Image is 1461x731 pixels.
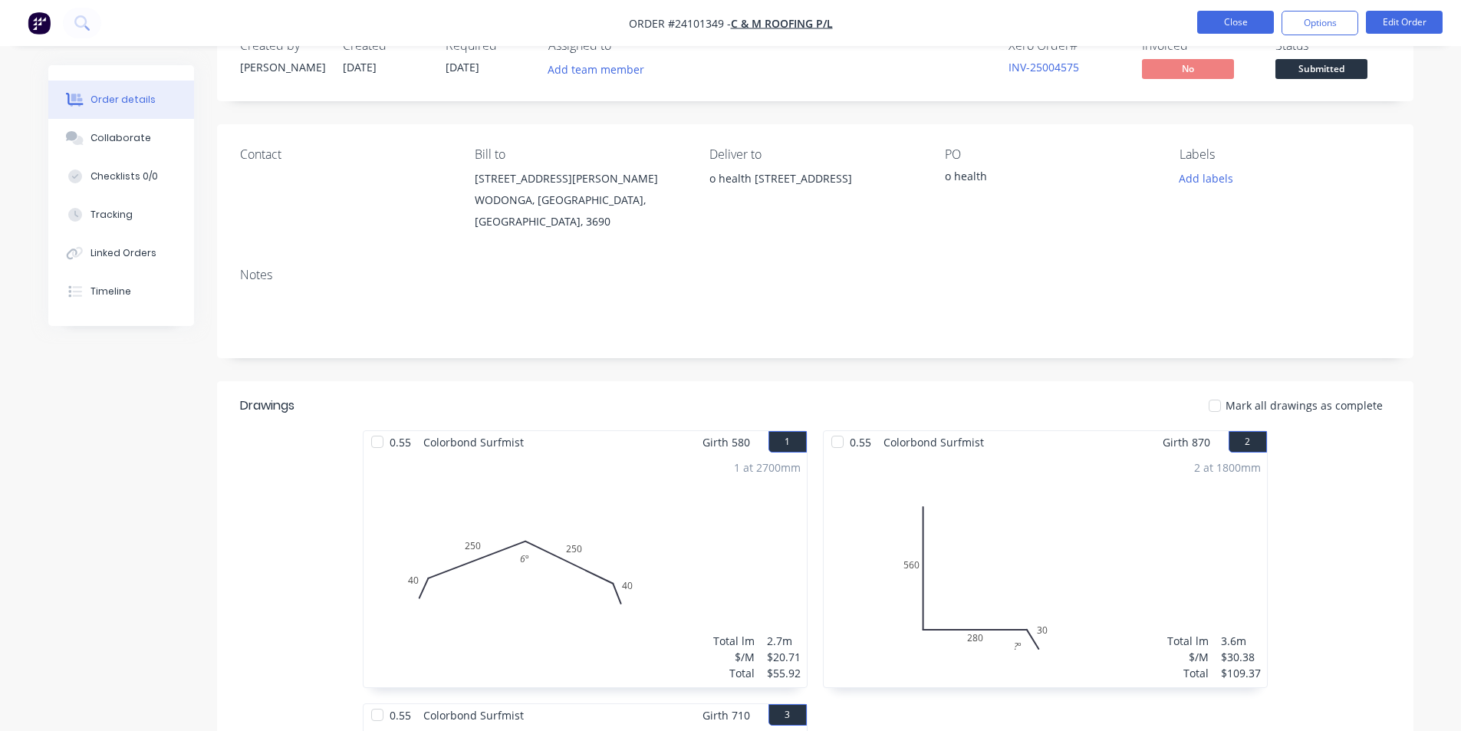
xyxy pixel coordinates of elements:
[446,60,479,74] span: [DATE]
[709,168,920,189] div: o health [STREET_ADDRESS]
[703,431,750,453] span: Girth 580
[1171,168,1242,189] button: Add labels
[240,38,324,53] div: Created by
[1167,665,1209,681] div: Total
[1197,11,1274,34] button: Close
[713,649,755,665] div: $/M
[90,170,158,183] div: Checklists 0/0
[1229,431,1267,453] button: 2
[1275,38,1390,53] div: Status
[1275,59,1367,82] button: Submitted
[824,453,1267,687] div: 056028030?º2 at 1800mmTotal lm$/MTotal3.6m$30.38$109.37
[1167,633,1209,649] div: Total lm
[709,147,920,162] div: Deliver to
[1275,59,1367,78] span: Submitted
[629,16,731,31] span: Order #24101349 -
[767,649,801,665] div: $20.71
[1282,11,1358,35] button: Options
[240,147,450,162] div: Contact
[548,38,702,53] div: Assigned to
[383,704,417,726] span: 0.55
[709,168,920,217] div: o health [STREET_ADDRESS]
[475,189,685,232] div: WODONGA, [GEOGRAPHIC_DATA], [GEOGRAPHIC_DATA], 3690
[713,665,755,681] div: Total
[383,431,417,453] span: 0.55
[703,704,750,726] span: Girth 710
[767,665,801,681] div: $55.92
[768,431,807,453] button: 1
[364,453,807,687] div: 040250250406º1 at 2700mmTotal lm$/MTotal2.7m$20.71$55.92
[731,16,833,31] a: C & M Roofing P/L
[343,60,377,74] span: [DATE]
[48,81,194,119] button: Order details
[1194,459,1261,476] div: 2 at 1800mm
[343,38,427,53] div: Created
[945,168,1137,189] div: o health
[877,431,990,453] span: Colorbond Surfmist
[475,147,685,162] div: Bill to
[1163,431,1210,453] span: Girth 870
[767,633,801,649] div: 2.7m
[1009,38,1124,53] div: Xero Order #
[945,147,1155,162] div: PO
[90,246,156,260] div: Linked Orders
[548,59,653,80] button: Add team member
[90,208,133,222] div: Tracking
[539,59,652,80] button: Add team member
[48,272,194,311] button: Timeline
[28,12,51,35] img: Factory
[48,196,194,234] button: Tracking
[446,38,530,53] div: Required
[1142,38,1257,53] div: Invoiced
[475,168,685,232] div: [STREET_ADDRESS][PERSON_NAME]WODONGA, [GEOGRAPHIC_DATA], [GEOGRAPHIC_DATA], 3690
[90,131,151,145] div: Collaborate
[475,168,685,189] div: [STREET_ADDRESS][PERSON_NAME]
[768,704,807,726] button: 3
[240,268,1390,282] div: Notes
[240,397,295,415] div: Drawings
[417,704,530,726] span: Colorbond Surfmist
[844,431,877,453] span: 0.55
[90,285,131,298] div: Timeline
[1221,665,1261,681] div: $109.37
[1221,633,1261,649] div: 3.6m
[417,431,530,453] span: Colorbond Surfmist
[1221,649,1261,665] div: $30.38
[48,119,194,157] button: Collaborate
[48,157,194,196] button: Checklists 0/0
[1366,11,1443,34] button: Edit Order
[1180,147,1390,162] div: Labels
[90,93,156,107] div: Order details
[48,234,194,272] button: Linked Orders
[1142,59,1234,78] span: No
[1226,397,1383,413] span: Mark all drawings as complete
[1167,649,1209,665] div: $/M
[1009,60,1079,74] a: INV-25004575
[713,633,755,649] div: Total lm
[734,459,801,476] div: 1 at 2700mm
[240,59,324,75] div: [PERSON_NAME]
